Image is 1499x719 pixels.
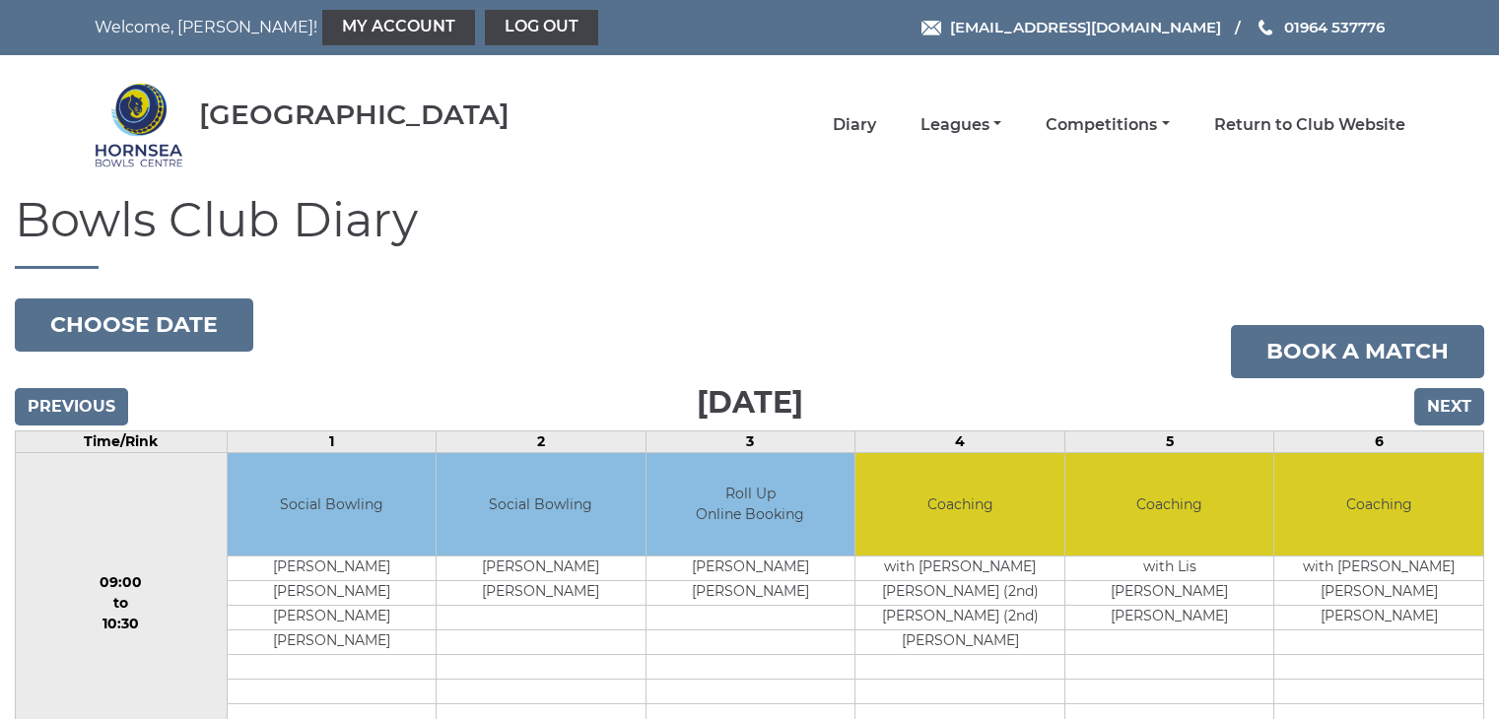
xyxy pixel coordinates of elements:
[228,453,437,556] td: Social Bowling
[437,453,646,556] td: Social Bowling
[1274,606,1483,630] td: [PERSON_NAME]
[1065,453,1274,556] td: Coaching
[228,581,437,606] td: [PERSON_NAME]
[855,630,1064,655] td: [PERSON_NAME]
[1231,325,1484,378] a: Book a match
[855,606,1064,630] td: [PERSON_NAME] (2nd)
[855,556,1064,581] td: with [PERSON_NAME]
[1214,114,1405,136] a: Return to Club Website
[1065,581,1274,606] td: [PERSON_NAME]
[1284,18,1385,36] span: 01964 537776
[647,581,855,606] td: [PERSON_NAME]
[1256,16,1385,38] a: Phone us 01964 537776
[437,581,646,606] td: [PERSON_NAME]
[855,430,1065,452] td: 4
[15,298,253,352] button: Choose date
[950,18,1221,36] span: [EMAIL_ADDRESS][DOMAIN_NAME]
[833,114,876,136] a: Diary
[921,21,941,35] img: Email
[1259,20,1272,35] img: Phone us
[228,630,437,655] td: [PERSON_NAME]
[647,453,855,556] td: Roll Up Online Booking
[855,581,1064,606] td: [PERSON_NAME] (2nd)
[199,99,510,130] div: [GEOGRAPHIC_DATA]
[95,10,624,45] nav: Welcome, [PERSON_NAME]!
[437,430,647,452] td: 2
[647,556,855,581] td: [PERSON_NAME]
[1274,453,1483,556] td: Coaching
[322,10,475,45] a: My Account
[1064,430,1274,452] td: 5
[15,194,1484,269] h1: Bowls Club Diary
[1065,556,1274,581] td: with Lis
[921,16,1221,38] a: Email [EMAIL_ADDRESS][DOMAIN_NAME]
[228,556,437,581] td: [PERSON_NAME]
[437,556,646,581] td: [PERSON_NAME]
[228,606,437,630] td: [PERSON_NAME]
[1046,114,1169,136] a: Competitions
[227,430,437,452] td: 1
[920,114,1001,136] a: Leagues
[1065,606,1274,630] td: [PERSON_NAME]
[1274,581,1483,606] td: [PERSON_NAME]
[1274,556,1483,581] td: with [PERSON_NAME]
[15,388,128,425] input: Previous
[855,453,1064,556] td: Coaching
[1414,388,1484,425] input: Next
[16,430,228,452] td: Time/Rink
[1274,430,1484,452] td: 6
[95,81,183,169] img: Hornsea Bowls Centre
[646,430,855,452] td: 3
[485,10,598,45] a: Log out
